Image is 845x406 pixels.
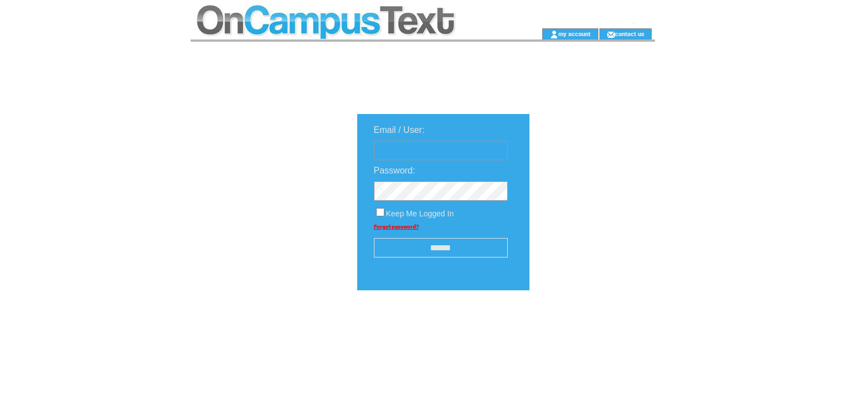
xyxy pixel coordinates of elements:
[562,318,617,332] img: transparent.png;jsessionid=D21CEA57F10C860D0240D83F8F96B431
[607,30,615,39] img: contact_us_icon.gif;jsessionid=D21CEA57F10C860D0240D83F8F96B431
[374,125,425,135] span: Email / User:
[550,30,558,39] img: account_icon.gif;jsessionid=D21CEA57F10C860D0240D83F8F96B431
[386,209,454,218] span: Keep Me Logged In
[374,166,416,175] span: Password:
[558,30,591,37] a: my account
[374,224,419,230] a: Forgot password?
[615,30,644,37] a: contact us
